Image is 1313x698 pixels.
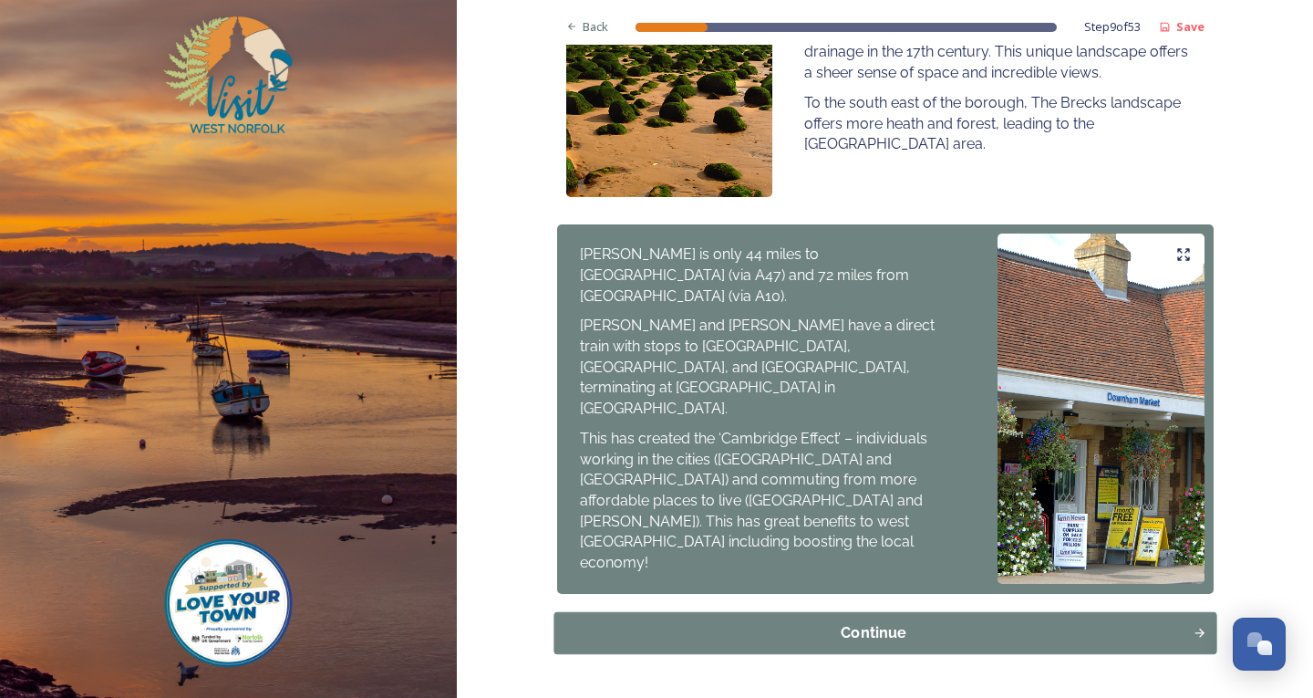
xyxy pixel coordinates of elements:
strong: Save [1176,18,1204,35]
div: Continue [563,622,1183,644]
span: [PERSON_NAME] is only 44 miles to [GEOGRAPHIC_DATA] (via A47) and 72 miles from [GEOGRAPHIC_DATA]... [580,245,913,304]
p: To the south east of the borough, The Brecks landscape offers more heath and forest, leading to t... [804,93,1190,155]
span: [PERSON_NAME] and [PERSON_NAME] have a direct train with stops to [GEOGRAPHIC_DATA], [GEOGRAPHIC_... [580,317,938,417]
p: The Fens to the south of the borough is flat due to drainage in the 17th century. This unique lan... [804,22,1190,84]
span: Step 9 of 53 [1084,18,1141,36]
button: Continue [553,612,1216,654]
span: This has created the ‘Cambridge Effect’ – individuals working in the cities ([GEOGRAPHIC_DATA] an... [580,430,931,571]
button: Open Chat [1233,618,1286,671]
span: Back [583,18,608,36]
